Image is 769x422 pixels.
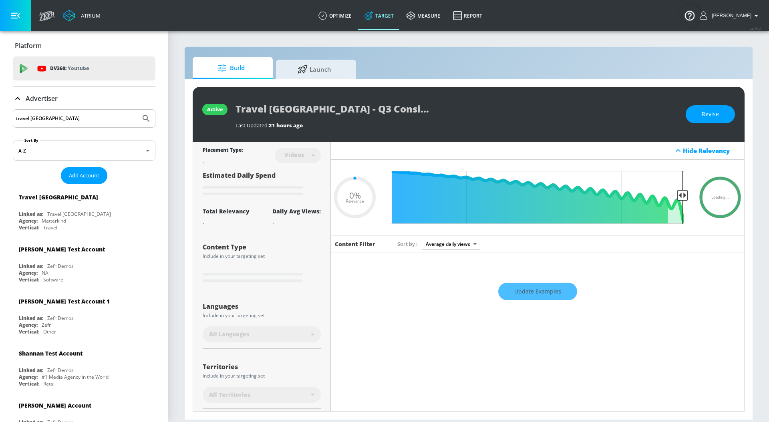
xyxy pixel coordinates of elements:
[13,344,155,389] div: Shannan Test AccountLinked as:Zefr DemosAgency:#1 Media Agency in the WorldVertical:Retail
[203,171,321,198] div: Estimated Daily Spend
[23,138,40,143] label: Sort By
[272,207,321,215] div: Daily Avg Views:
[683,147,740,155] div: Hide Relevancy
[19,367,43,374] div: Linked as:
[19,402,91,409] div: [PERSON_NAME] Account
[19,269,38,276] div: Agency:
[700,11,761,20] button: [PERSON_NAME]
[331,142,744,160] div: Hide Relevancy
[13,87,155,110] div: Advertiser
[269,122,303,129] span: 21 hours ago
[447,1,489,30] a: Report
[19,374,38,380] div: Agency:
[61,167,107,184] button: Add Account
[19,322,38,328] div: Agency:
[203,254,321,259] div: Include in your targeting set
[19,328,39,335] div: Vertical:
[15,41,42,50] p: Platform
[47,263,74,269] div: Zefr Demos
[702,109,719,119] span: Revise
[13,34,155,57] div: Platform
[137,110,155,127] button: Submit Search
[19,245,105,253] div: [PERSON_NAME] Test Account
[346,199,364,203] span: Relevance
[43,276,63,283] div: Software
[203,303,321,309] div: Languages
[280,151,308,158] div: Videos
[43,224,57,231] div: Travel
[284,60,345,79] span: Launch
[13,56,155,80] div: DV360: Youtube
[47,211,111,217] div: Travel [GEOGRAPHIC_DATA]
[349,191,361,199] span: 0%
[19,193,98,201] div: Travel [GEOGRAPHIC_DATA]
[750,26,761,31] span: v 4.25.2
[13,239,155,285] div: [PERSON_NAME] Test AccountLinked as:Zefr DemosAgency:NAVertical:Software
[16,113,137,124] input: Search by name
[312,1,358,30] a: optimize
[50,64,89,73] p: DV360:
[397,240,418,247] span: Sort by
[203,244,321,250] div: Content Type
[19,224,39,231] div: Vertical:
[203,147,243,155] div: Placement Type:
[711,195,729,199] span: Loading...
[201,58,262,78] span: Build
[42,374,109,380] div: #1 Media Agency in the World
[203,171,276,180] span: Estimated Daily Spend
[203,207,250,215] div: Total Relevancy
[400,1,447,30] a: measure
[26,94,58,103] p: Advertiser
[42,322,51,328] div: Zefr
[203,326,321,342] div: All Languages
[63,10,101,22] a: Atrium
[19,211,43,217] div: Linked as:
[203,364,321,370] div: Territories
[19,217,38,224] div: Agency:
[686,105,735,123] button: Revise
[209,391,250,399] span: All Territories
[387,171,688,224] input: Final Threshold
[203,374,321,378] div: Include in your targeting set
[42,269,48,276] div: NA
[19,276,39,283] div: Vertical:
[709,13,751,18] span: login as: carolyn.xue@zefr.com
[13,291,155,337] div: [PERSON_NAME] Test Account 1Linked as:Zefr DemosAgency:ZefrVertical:Other
[69,171,99,180] span: Add Account
[43,328,56,335] div: Other
[13,187,155,233] div: Travel [GEOGRAPHIC_DATA]Linked as:Travel [GEOGRAPHIC_DATA]Agency:MatterkindVertical:Travel
[19,315,43,322] div: Linked as:
[19,297,110,305] div: [PERSON_NAME] Test Account 1
[19,350,83,357] div: Shannan Test Account
[13,141,155,161] div: A-Z
[78,12,101,19] div: Atrium
[47,315,74,322] div: Zefr Demos
[47,367,74,374] div: Zefr Demos
[19,380,39,387] div: Vertical:
[203,313,321,318] div: Include in your targeting set
[68,64,89,72] p: Youtube
[236,122,678,129] div: Last Updated:
[422,239,480,249] div: Average daily views
[43,380,56,387] div: Retail
[209,330,249,338] span: All Languages
[42,217,66,224] div: Matterkind
[358,1,400,30] a: Target
[207,106,223,113] div: active
[678,4,701,26] button: Open Resource Center
[203,387,321,403] div: All Territories
[19,263,43,269] div: Linked as:
[335,240,375,248] h6: Content Filter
